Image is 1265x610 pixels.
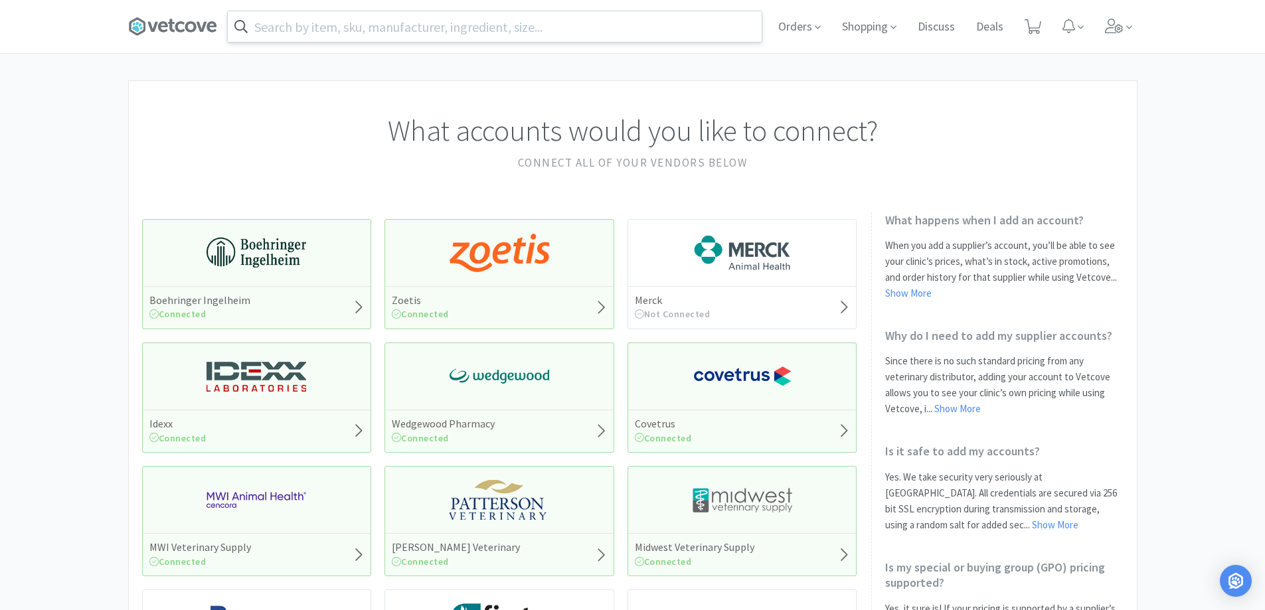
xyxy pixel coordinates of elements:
img: 730db3968b864e76bcafd0174db25112_22.png [207,233,306,273]
h2: Connect all of your vendors below [142,154,1124,172]
p: Yes. We take security very seriously at [GEOGRAPHIC_DATA]. All credentials are secured via 256 bi... [885,469,1124,533]
h5: Midwest Veterinary Supply [635,540,754,554]
img: 4dd14cff54a648ac9e977f0c5da9bc2e_5.png [693,480,792,520]
span: Connected [635,432,692,444]
h5: Merck [635,293,711,307]
h2: Is my special or buying group (GPO) pricing supported? [885,560,1124,591]
a: Show More [885,287,932,299]
a: Deals [971,21,1009,33]
a: Discuss [912,21,960,33]
img: 6d7abf38e3b8462597f4a2f88dede81e_176.png [693,233,792,273]
h5: Zoetis [392,293,449,307]
h2: Is it safe to add my accounts? [885,443,1124,459]
h5: Wedgewood Pharmacy [392,417,495,431]
span: Connected [149,308,207,320]
img: f5e969b455434c6296c6d81ef179fa71_3.png [450,480,549,520]
span: Not Connected [635,308,711,320]
img: e40baf8987b14801afb1611fffac9ca4_8.png [450,356,549,396]
h5: Covetrus [635,417,692,431]
h5: Boehringer Ingelheim [149,293,250,307]
p: Since there is no such standard pricing from any veterinary distributor, adding your account to V... [885,353,1124,417]
h2: Why do I need to add my supplier accounts? [885,328,1124,343]
input: Search by item, sku, manufacturer, ingredient, size... [228,11,762,42]
h5: Idexx [149,417,207,431]
h2: What happens when I add an account? [885,212,1124,228]
img: 13250b0087d44d67bb1668360c5632f9_13.png [207,356,306,396]
span: Connected [392,556,449,568]
span: Connected [392,308,449,320]
h5: MWI Veterinary Supply [149,540,251,554]
img: 77fca1acd8b6420a9015268ca798ef17_1.png [693,356,792,396]
img: a673e5ab4e5e497494167fe422e9a3ab.png [450,233,549,273]
img: f6b2451649754179b5b4e0c70c3f7cb0_2.png [207,480,306,520]
h5: [PERSON_NAME] Veterinary [392,540,520,554]
div: Open Intercom Messenger [1220,565,1252,597]
a: Show More [934,402,981,415]
span: Connected [149,556,207,568]
span: Connected [392,432,449,444]
h1: What accounts would you like to connect? [142,108,1124,154]
a: Show More [1032,518,1078,531]
span: Connected [149,432,207,444]
span: Connected [635,556,692,568]
p: When you add a supplier’s account, you’ll be able to see your clinic’s prices, what’s in stock, a... [885,238,1124,301]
